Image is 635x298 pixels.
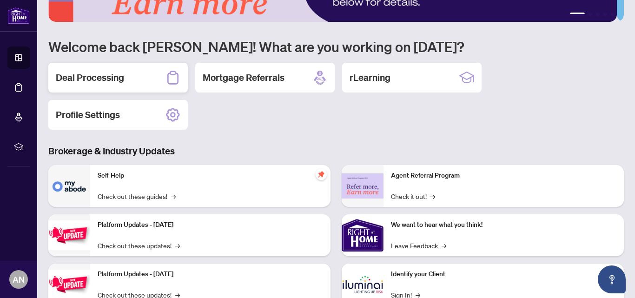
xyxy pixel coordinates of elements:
[171,191,176,201] span: →
[442,240,446,251] span: →
[391,191,435,201] a: Check it out!→
[430,191,435,201] span: →
[13,273,25,286] span: AN
[342,173,384,199] img: Agent Referral Program
[48,38,624,55] h1: Welcome back [PERSON_NAME]! What are you working on [DATE]?
[589,13,592,16] button: 2
[48,220,90,250] img: Platform Updates - July 21, 2025
[98,171,323,181] p: Self-Help
[603,13,607,16] button: 4
[48,165,90,207] img: Self-Help
[98,191,176,201] a: Check out these guides!→
[56,108,120,121] h2: Profile Settings
[391,220,616,230] p: We want to hear what you think!
[56,71,124,84] h2: Deal Processing
[48,145,624,158] h3: Brokerage & Industry Updates
[98,220,323,230] p: Platform Updates - [DATE]
[391,240,446,251] a: Leave Feedback→
[175,240,180,251] span: →
[570,13,585,16] button: 1
[7,7,30,24] img: logo
[596,13,600,16] button: 3
[316,169,327,180] span: pushpin
[98,240,180,251] a: Check out these updates!→
[611,13,615,16] button: 5
[342,214,384,256] img: We want to hear what you think!
[350,71,390,84] h2: rLearning
[98,269,323,279] p: Platform Updates - [DATE]
[391,171,616,181] p: Agent Referral Program
[391,269,616,279] p: Identify your Client
[598,265,626,293] button: Open asap
[203,71,284,84] h2: Mortgage Referrals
